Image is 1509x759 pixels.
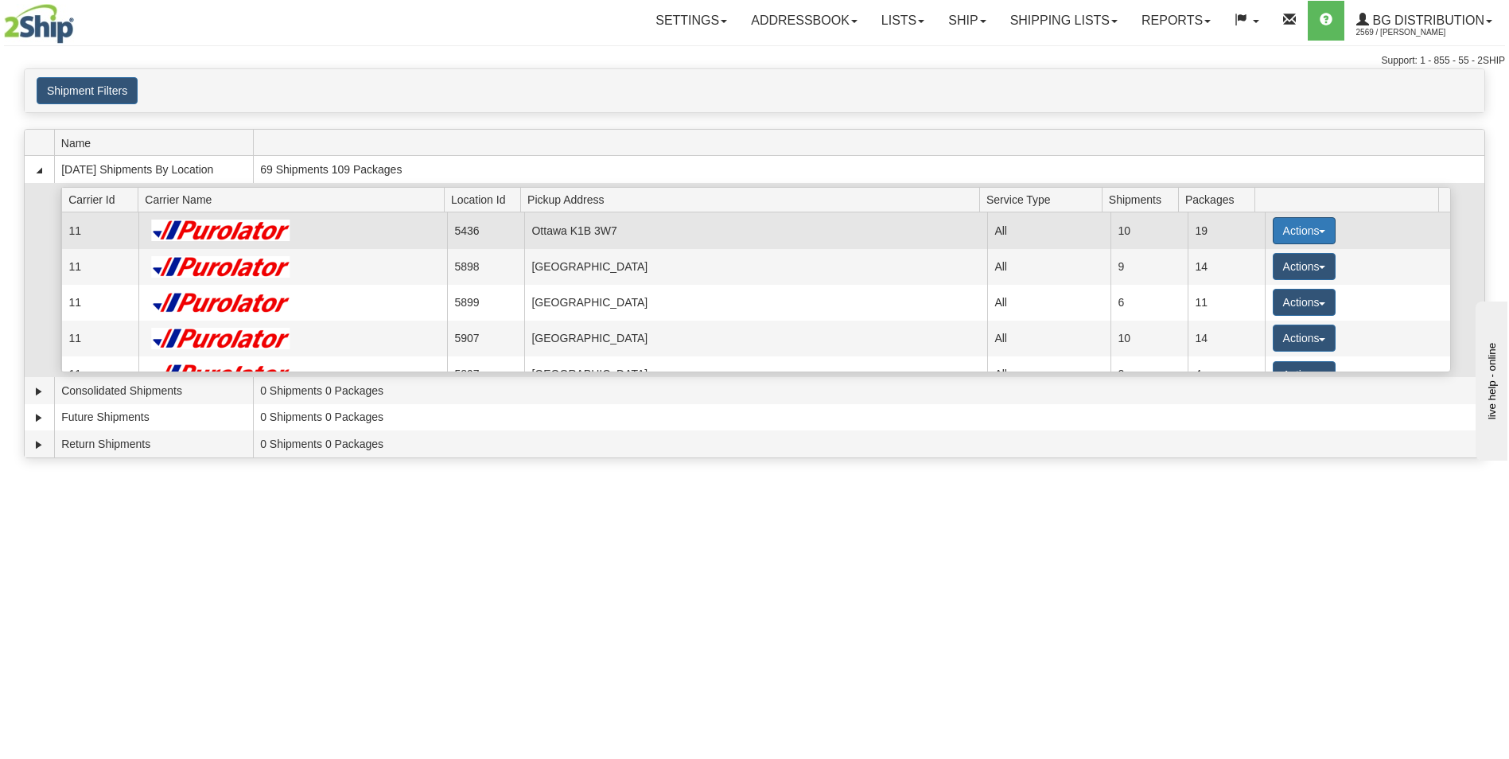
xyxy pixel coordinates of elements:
[146,364,297,385] img: Purolator
[1369,14,1484,27] span: BG Distribution
[253,430,1484,457] td: 0 Shipments 0 Packages
[61,356,138,392] td: 11
[54,430,253,457] td: Return Shipments
[61,285,138,321] td: 11
[1356,25,1476,41] span: 2569 / [PERSON_NAME]
[447,321,524,356] td: 5907
[253,156,1484,183] td: 69 Shipments 109 Packages
[524,249,987,285] td: [GEOGRAPHIC_DATA]
[145,187,444,212] span: Carrier Name
[31,383,47,399] a: Expand
[644,1,739,41] a: Settings
[1472,298,1507,461] iframe: chat widget
[447,249,524,285] td: 5898
[524,212,987,248] td: Ottawa K1B 3W7
[146,220,297,241] img: Purolator
[31,437,47,453] a: Expand
[987,285,1110,321] td: All
[1110,321,1188,356] td: 10
[1109,187,1179,212] span: Shipments
[61,321,138,356] td: 11
[68,187,138,212] span: Carrier Id
[869,1,936,41] a: Lists
[12,14,147,25] div: live help - online
[936,1,998,41] a: Ship
[54,156,253,183] td: [DATE] Shipments By Location
[524,321,987,356] td: [GEOGRAPHIC_DATA]
[1110,356,1188,392] td: 2
[61,249,138,285] td: 11
[451,187,521,212] span: Location Id
[987,212,1110,248] td: All
[146,328,297,349] img: Purolator
[54,404,253,431] td: Future Shipments
[1273,361,1336,388] button: Actions
[146,292,297,313] img: Purolator
[447,212,524,248] td: 5436
[998,1,1130,41] a: Shipping lists
[31,162,47,178] a: Collapse
[253,404,1484,431] td: 0 Shipments 0 Packages
[524,356,987,392] td: [GEOGRAPHIC_DATA]
[1273,289,1336,316] button: Actions
[1188,321,1265,356] td: 14
[1188,356,1265,392] td: 4
[37,77,138,104] button: Shipment Filters
[61,212,138,248] td: 11
[739,1,869,41] a: Addressbook
[1188,249,1265,285] td: 14
[253,377,1484,404] td: 0 Shipments 0 Packages
[4,54,1505,68] div: Support: 1 - 855 - 55 - 2SHIP
[146,256,297,278] img: Purolator
[447,356,524,392] td: 5897
[54,377,253,404] td: Consolidated Shipments
[527,187,979,212] span: Pickup Address
[4,4,74,44] img: logo2569.jpg
[1188,212,1265,248] td: 19
[447,285,524,321] td: 5899
[1110,249,1188,285] td: 9
[61,130,253,155] span: Name
[987,249,1110,285] td: All
[987,356,1110,392] td: All
[1185,187,1255,212] span: Packages
[1110,212,1188,248] td: 10
[1110,285,1188,321] td: 6
[1273,253,1336,280] button: Actions
[1130,1,1223,41] a: Reports
[1188,285,1265,321] td: 11
[524,285,987,321] td: [GEOGRAPHIC_DATA]
[987,321,1110,356] td: All
[986,187,1102,212] span: Service Type
[31,410,47,426] a: Expand
[1273,217,1336,244] button: Actions
[1344,1,1504,41] a: BG Distribution 2569 / [PERSON_NAME]
[1273,325,1336,352] button: Actions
